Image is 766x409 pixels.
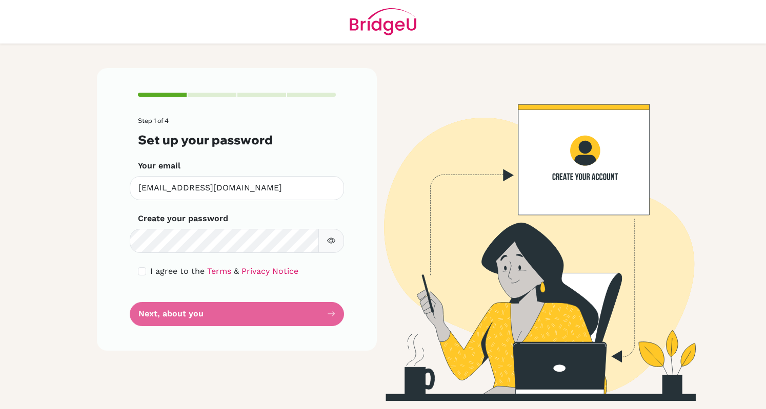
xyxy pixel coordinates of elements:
a: Terms [207,266,231,276]
h3: Set up your password [138,133,336,147]
a: Privacy Notice [241,266,298,276]
span: & [234,266,239,276]
label: Your email [138,160,180,172]
label: Create your password [138,212,228,225]
span: I agree to the [150,266,205,276]
span: Step 1 of 4 [138,117,169,124]
input: Insert your email* [130,176,344,200]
